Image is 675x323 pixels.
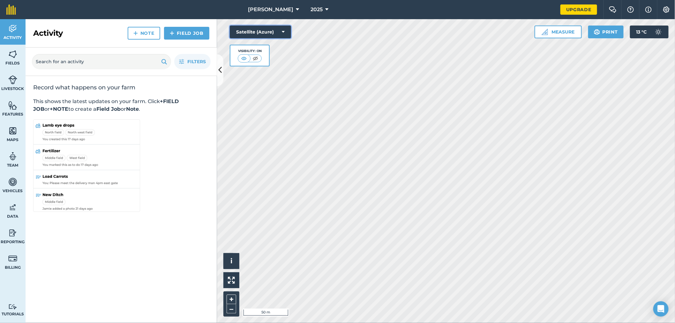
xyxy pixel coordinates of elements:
button: + [227,295,236,304]
input: Search for an activity [32,54,171,69]
img: Four arrows, one pointing top left, one top right, one bottom right and the last bottom left [228,277,235,284]
strong: +NOTE [50,106,68,112]
img: svg+xml;base64,PHN2ZyB4bWxucz0iaHR0cDovL3d3dy53My5vcmcvMjAwMC9zdmciIHdpZHRoPSIxNyIgaGVpZ2h0PSIxNy... [645,6,652,13]
img: svg+xml;base64,PD94bWwgdmVyc2lvbj0iMS4wIiBlbmNvZGluZz0idXRmLTgiPz4KPCEtLSBHZW5lcmF0b3I6IEFkb2JlIE... [8,152,17,161]
h2: Record what happens on your farm [33,84,209,91]
img: A cog icon [663,6,670,13]
a: Note [128,27,160,40]
button: i [223,253,239,269]
img: svg+xml;base64,PD94bWwgdmVyc2lvbj0iMS4wIiBlbmNvZGluZz0idXRmLTgiPz4KPCEtLSBHZW5lcmF0b3I6IEFkb2JlIE... [8,24,17,34]
button: Measure [535,26,582,38]
button: 13 °C [630,26,669,38]
strong: Field Job [96,106,121,112]
img: svg+xml;base64,PD94bWwgdmVyc2lvbj0iMS4wIiBlbmNvZGluZz0idXRmLTgiPz4KPCEtLSBHZW5lcmF0b3I6IEFkb2JlIE... [8,254,17,263]
span: i [230,257,232,265]
button: Print [588,26,624,38]
img: svg+xml;base64,PHN2ZyB4bWxucz0iaHR0cDovL3d3dy53My5vcmcvMjAwMC9zdmciIHdpZHRoPSI1NiIgaGVpZ2h0PSI2MC... [8,49,17,59]
div: Visibility: On [238,49,262,54]
img: fieldmargin Logo [6,4,16,15]
a: Field Job [164,27,209,40]
img: svg+xml;base64,PHN2ZyB4bWxucz0iaHR0cDovL3d3dy53My5vcmcvMjAwMC9zdmciIHdpZHRoPSI1MCIgaGVpZ2h0PSI0MC... [251,55,259,62]
button: – [227,304,236,313]
img: svg+xml;base64,PHN2ZyB4bWxucz0iaHR0cDovL3d3dy53My5vcmcvMjAwMC9zdmciIHdpZHRoPSIxOSIgaGVpZ2h0PSIyNC... [161,58,167,65]
img: A question mark icon [627,6,634,13]
img: svg+xml;base64,PHN2ZyB4bWxucz0iaHR0cDovL3d3dy53My5vcmcvMjAwMC9zdmciIHdpZHRoPSI1NiIgaGVpZ2h0PSI2MC... [8,126,17,136]
img: svg+xml;base64,PD94bWwgdmVyc2lvbj0iMS4wIiBlbmNvZGluZz0idXRmLTgiPz4KPCEtLSBHZW5lcmF0b3I6IEFkb2JlIE... [8,228,17,238]
a: Upgrade [560,4,597,15]
div: Open Intercom Messenger [653,301,669,317]
img: svg+xml;base64,PHN2ZyB4bWxucz0iaHR0cDovL3d3dy53My5vcmcvMjAwMC9zdmciIHdpZHRoPSI1MCIgaGVpZ2h0PSI0MC... [240,55,248,62]
strong: Note [126,106,139,112]
span: Filters [187,58,206,65]
img: svg+xml;base64,PHN2ZyB4bWxucz0iaHR0cDovL3d3dy53My5vcmcvMjAwMC9zdmciIHdpZHRoPSI1NiIgaGVpZ2h0PSI2MC... [8,101,17,110]
img: svg+xml;base64,PD94bWwgdmVyc2lvbj0iMS4wIiBlbmNvZGluZz0idXRmLTgiPz4KPCEtLSBHZW5lcmF0b3I6IEFkb2JlIE... [8,304,17,310]
p: This shows the latest updates on your farm. Click or to create a or . [33,98,209,113]
button: Satellite (Azure) [230,26,291,38]
img: Two speech bubbles overlapping with the left bubble in the forefront [609,6,617,13]
img: svg+xml;base64,PHN2ZyB4bWxucz0iaHR0cDovL3d3dy53My5vcmcvMjAwMC9zdmciIHdpZHRoPSIxNCIgaGVpZ2h0PSIyNC... [170,29,174,37]
img: Ruler icon [542,29,548,35]
img: svg+xml;base64,PHN2ZyB4bWxucz0iaHR0cDovL3d3dy53My5vcmcvMjAwMC9zdmciIHdpZHRoPSIxNCIgaGVpZ2h0PSIyNC... [133,29,138,37]
span: 2025 [311,6,323,13]
img: svg+xml;base64,PD94bWwgdmVyc2lvbj0iMS4wIiBlbmNvZGluZz0idXRmLTgiPz4KPCEtLSBHZW5lcmF0b3I6IEFkb2JlIE... [652,26,665,38]
img: svg+xml;base64,PD94bWwgdmVyc2lvbj0iMS4wIiBlbmNvZGluZz0idXRmLTgiPz4KPCEtLSBHZW5lcmF0b3I6IEFkb2JlIE... [8,75,17,85]
button: Filters [174,54,211,69]
img: svg+xml;base64,PD94bWwgdmVyc2lvbj0iMS4wIiBlbmNvZGluZz0idXRmLTgiPz4KPCEtLSBHZW5lcmF0b3I6IEFkb2JlIE... [8,203,17,212]
img: svg+xml;base64,PHN2ZyB4bWxucz0iaHR0cDovL3d3dy53My5vcmcvMjAwMC9zdmciIHdpZHRoPSIxOSIgaGVpZ2h0PSIyNC... [594,28,600,36]
span: 13 ° C [636,26,647,38]
h2: Activity [33,28,63,38]
img: svg+xml;base64,PD94bWwgdmVyc2lvbj0iMS4wIiBlbmNvZGluZz0idXRmLTgiPz4KPCEtLSBHZW5lcmF0b3I6IEFkb2JlIE... [8,177,17,187]
span: [PERSON_NAME] [248,6,293,13]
